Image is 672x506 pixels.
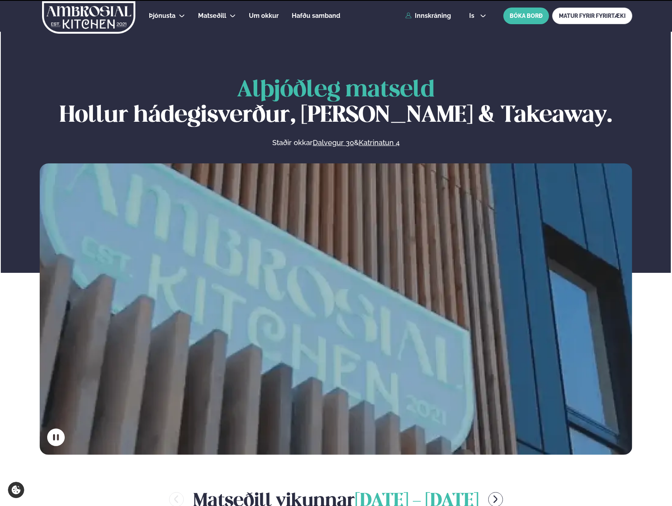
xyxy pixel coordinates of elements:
[359,138,400,148] a: Katrinatun 4
[186,138,486,148] p: Staðir okkar &
[149,11,175,21] a: Þjónusta
[237,79,435,101] span: Alþjóðleg matseld
[249,12,279,19] span: Um okkur
[463,13,493,19] button: is
[198,12,226,19] span: Matseðill
[41,1,136,34] img: logo
[249,11,279,21] a: Um okkur
[292,12,340,19] span: Hafðu samband
[40,78,632,128] h1: Hollur hádegisverður, [PERSON_NAME] & Takeaway.
[149,12,175,19] span: Þjónusta
[198,11,226,21] a: Matseðill
[292,11,340,21] a: Hafðu samband
[552,8,632,24] a: MATUR FYRIR FYRIRTÆKI
[503,8,549,24] button: BÓKA BORÐ
[469,13,477,19] span: is
[405,12,451,19] a: Innskráning
[313,138,354,148] a: Dalvegur 30
[8,482,24,498] a: Cookie settings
